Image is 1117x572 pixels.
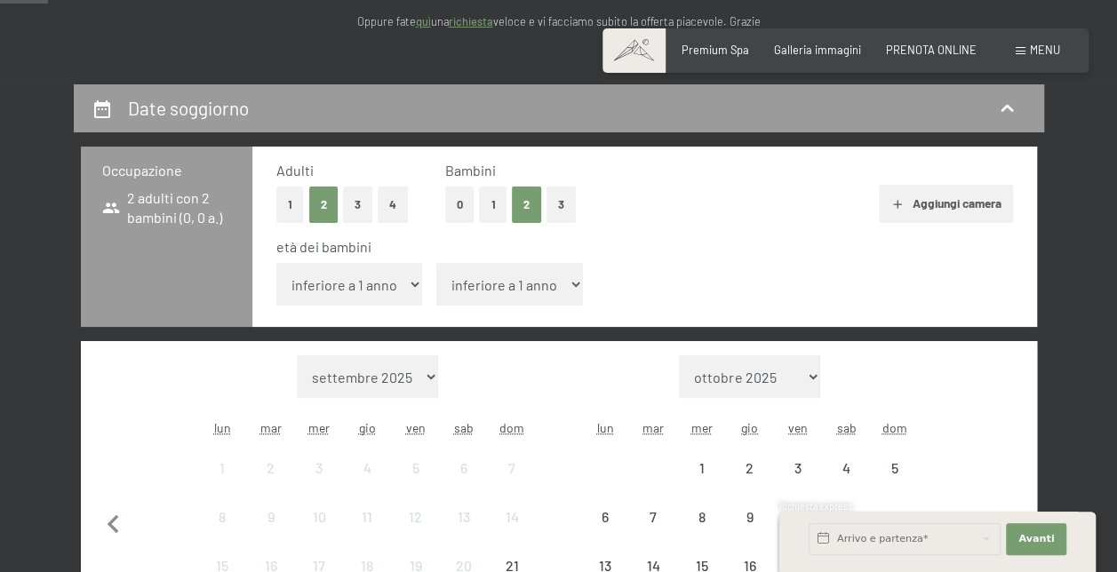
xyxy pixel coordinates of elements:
div: Thu Sep 04 2025 [343,444,391,492]
div: Fri Sep 12 2025 [391,493,439,541]
div: Mon Oct 06 2025 [581,493,629,541]
div: Tue Oct 07 2025 [629,493,677,541]
div: arrivo/check-in non effettuabile [198,444,246,492]
div: Sun Sep 07 2025 [488,444,536,492]
div: Wed Oct 08 2025 [677,493,725,541]
div: arrivo/check-in non effettuabile [726,493,774,541]
a: richiesta [449,14,493,28]
abbr: lunedì [596,420,613,435]
a: Premium Spa [682,43,749,57]
div: 4 [345,461,389,505]
div: 10 [776,510,820,554]
div: 13 [442,510,486,554]
div: 7 [631,510,675,554]
abbr: domenica [882,420,907,435]
span: 2 adulti con 2 bambini (0, 0 a.) [102,188,232,228]
div: arrivo/check-in non effettuabile [870,444,918,492]
div: Thu Oct 09 2025 [726,493,774,541]
button: 3 [343,187,372,223]
a: quì [416,14,431,28]
span: Avanti [1018,532,1054,546]
div: arrivo/check-in non effettuabile [677,444,725,492]
div: 3 [776,461,820,505]
button: 4 [378,187,408,223]
div: Fri Oct 03 2025 [774,444,822,492]
div: 14 [490,510,534,554]
button: 2 [512,187,541,223]
div: Sun Sep 14 2025 [488,493,536,541]
div: 11 [345,510,389,554]
div: Fri Oct 10 2025 [774,493,822,541]
div: arrivo/check-in non effettuabile [581,493,629,541]
div: arrivo/check-in non effettuabile [247,493,295,541]
div: 9 [249,510,293,554]
div: 5 [393,461,437,505]
div: arrivo/check-in non effettuabile [774,493,822,541]
h3: Occupazione [102,161,232,180]
abbr: mercoledì [308,420,330,435]
div: Fri Sep 05 2025 [391,444,439,492]
abbr: martedì [642,420,664,435]
abbr: giovedì [359,420,376,435]
div: 8 [200,510,244,554]
div: arrivo/check-in non effettuabile [247,444,295,492]
div: età dei bambini [276,237,999,257]
div: 7 [490,461,534,505]
div: 6 [442,461,486,505]
p: Oppure fate una veloce e vi facciamo subito la offerta piacevole. Grazie [203,12,914,30]
div: Sat Sep 13 2025 [440,493,488,541]
div: Sun Oct 12 2025 [870,493,918,541]
div: arrivo/check-in non effettuabile [295,444,343,492]
div: arrivo/check-in non effettuabile [774,444,822,492]
div: 5 [872,461,916,505]
div: Tue Sep 02 2025 [247,444,295,492]
abbr: martedì [260,420,282,435]
div: Sat Sep 06 2025 [440,444,488,492]
div: Wed Oct 01 2025 [677,444,725,492]
div: arrivo/check-in non effettuabile [488,444,536,492]
div: Sat Oct 11 2025 [822,493,870,541]
button: Avanti [1006,523,1066,555]
div: arrivo/check-in non effettuabile [440,493,488,541]
div: arrivo/check-in non effettuabile [677,493,725,541]
div: arrivo/check-in non effettuabile [726,444,774,492]
div: arrivo/check-in non effettuabile [440,444,488,492]
div: Thu Oct 02 2025 [726,444,774,492]
div: 4 [824,461,868,505]
a: Galleria immagini [774,43,861,57]
div: Sun Oct 05 2025 [870,444,918,492]
button: 1 [276,187,304,223]
div: 2 [728,461,772,505]
div: arrivo/check-in non effettuabile [343,493,391,541]
button: 1 [479,187,507,223]
abbr: giovedì [741,420,758,435]
div: Wed Sep 03 2025 [295,444,343,492]
div: 2 [249,461,293,505]
span: Adulti [276,162,314,179]
abbr: lunedì [214,420,231,435]
div: arrivo/check-in non effettuabile [391,493,439,541]
div: Thu Sep 11 2025 [343,493,391,541]
abbr: sabato [454,420,474,435]
a: PRENOTA ONLINE [886,43,977,57]
div: 12 [393,510,437,554]
abbr: venerdì [788,420,808,435]
div: arrivo/check-in non effettuabile [295,493,343,541]
span: Menu [1030,43,1060,57]
button: 2 [309,187,339,223]
div: arrivo/check-in non effettuabile [198,493,246,541]
div: arrivo/check-in non effettuabile [870,493,918,541]
button: Aggiungi camera [879,185,1013,224]
div: 10 [297,510,341,554]
abbr: venerdì [405,420,425,435]
div: Tue Sep 09 2025 [247,493,295,541]
span: Bambini [445,162,496,179]
div: arrivo/check-in non effettuabile [822,493,870,541]
span: Richiesta express [779,501,852,512]
div: arrivo/check-in non effettuabile [822,444,870,492]
button: 3 [547,187,576,223]
div: arrivo/check-in non effettuabile [391,444,439,492]
div: 9 [728,510,772,554]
